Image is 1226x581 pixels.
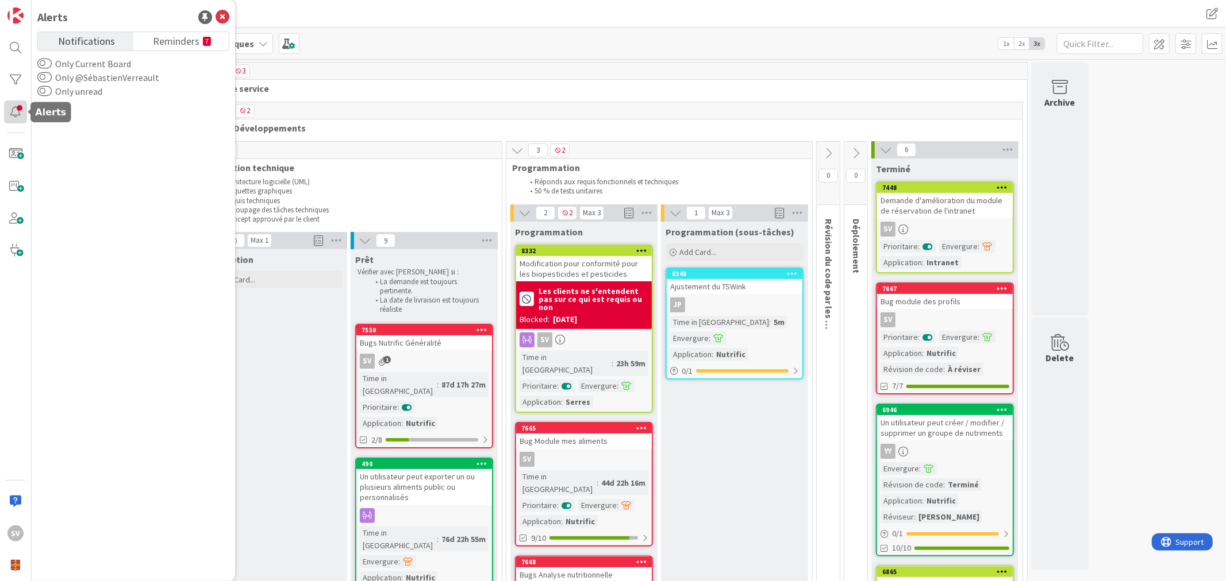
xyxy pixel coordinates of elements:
span: : [557,499,559,512]
div: 7667Bug module des profils [877,284,1013,309]
div: 7448 [877,183,1013,193]
span: : [437,378,439,391]
div: SV [516,452,652,467]
span: Notifications [58,32,115,48]
div: Application [881,494,922,507]
div: 5m [771,316,787,328]
li: 50 % de tests unitaires [524,187,800,196]
span: : [922,256,924,269]
div: Nutrific [924,494,959,507]
span: 1x [998,38,1014,49]
div: Serres [563,396,593,408]
span: : [712,348,713,361]
div: Terminé [945,478,982,491]
div: Révision de code [881,363,943,375]
span: Tâches - Développements [197,122,1008,134]
div: Delete [1046,351,1074,365]
div: SV [356,354,492,369]
div: 7665 [521,424,652,432]
div: [PERSON_NAME] [916,510,982,523]
li: La demande est toujours pertinente. [369,277,491,296]
div: Nutrific [924,347,959,359]
span: Programmation (sous-tâches) [666,226,794,238]
div: Nutrific [713,348,748,361]
div: 6865 [877,567,1013,577]
span: 2 [550,144,570,157]
div: 0/1 [667,364,802,378]
div: Intranet [924,256,962,269]
div: 23h 59m [613,357,648,370]
span: 3 [230,64,250,78]
label: Only unread [37,84,102,98]
span: Programmation [515,226,583,238]
span: : [943,478,945,491]
div: 6865 [882,568,1013,576]
div: Application [881,347,922,359]
div: 7668 [521,558,652,566]
span: 10/10 [892,542,911,554]
span: : [769,316,771,328]
span: 0 / 1 [682,365,693,377]
input: Quick Filter... [1057,33,1143,54]
div: 7667 [877,284,1013,294]
button: Only @SébastienVerreault [37,72,52,83]
div: [DATE] [553,313,577,326]
div: 7448 [882,184,1013,192]
div: Max 3 [583,210,601,216]
div: Envergure [939,240,978,253]
div: Bug module des profils [877,294,1013,309]
div: Envergure [670,332,709,344]
div: À réviser [945,363,983,375]
span: : [922,347,924,359]
div: Prioritaire [520,499,557,512]
div: 490 [362,460,492,468]
div: Application [670,348,712,361]
div: Blocked: [520,313,549,326]
span: : [918,331,920,343]
div: Bug Module mes aliments [516,433,652,448]
div: Prioritaire [881,240,918,253]
li: Découpage des tâches techniques [213,206,490,215]
div: 7559 [356,325,492,335]
div: Time in [GEOGRAPHIC_DATA] [360,372,437,397]
div: 6946Un utilisateur peut créer / modifier / supprimer un groupe de nutriments [877,405,1013,440]
button: Only unread [37,86,52,97]
div: Time in [GEOGRAPHIC_DATA] [520,351,612,376]
div: 0/1 [877,526,1013,541]
span: Reminders [153,32,199,48]
span: Conception technique [202,162,487,173]
div: Modification pour conformité pour les biopesticides et pesticides [516,256,652,281]
span: 0 [818,169,838,183]
span: : [401,417,403,429]
span: Prêt [355,254,374,265]
span: Terminé [876,163,910,175]
div: Envergure [578,379,617,392]
li: Concept approuvé par le client [213,215,490,224]
div: SV [881,222,896,237]
div: SV [520,452,535,467]
span: 0 [225,234,245,247]
div: Prioritaire [520,379,557,392]
div: Alerts [37,9,68,26]
div: Time in [GEOGRAPHIC_DATA] [520,470,597,495]
span: : [561,515,563,528]
div: SV [516,332,652,347]
div: 7665Bug Module mes aliments [516,423,652,448]
span: : [617,379,618,392]
span: 9 [376,234,395,247]
div: YY [881,444,896,459]
span: 6 [897,143,916,157]
button: Only Current Board [37,58,52,69]
div: 8348 [667,269,802,279]
span: 0 / 1 [892,528,903,540]
span: : [397,401,399,413]
span: : [914,510,916,523]
span: Révision du code par les pairs [823,219,835,341]
img: Visit kanbanzone.com [7,7,24,24]
span: : [398,555,400,568]
span: : [978,331,979,343]
div: Max 1 [251,238,268,243]
span: Add Card... [218,274,255,285]
div: 87d 17h 27m [439,378,489,391]
div: Application [881,256,922,269]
